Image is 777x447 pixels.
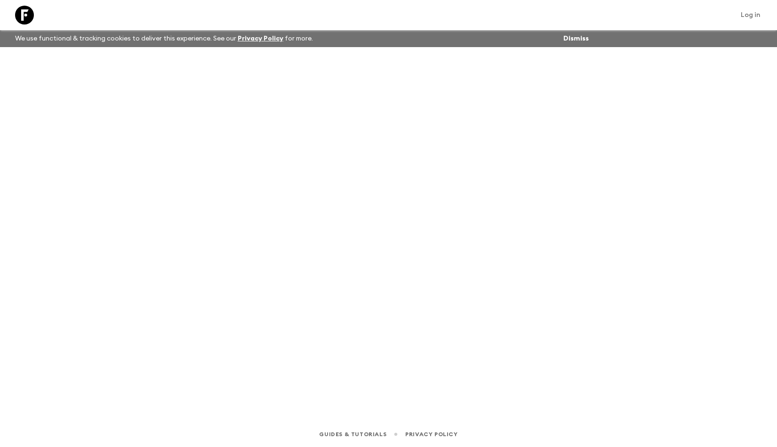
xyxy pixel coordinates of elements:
a: Guides & Tutorials [319,429,386,439]
button: Dismiss [561,32,591,45]
p: We use functional & tracking cookies to deliver this experience. See our for more. [11,30,317,47]
a: Log in [736,8,766,22]
a: Privacy Policy [405,429,457,439]
a: Privacy Policy [238,35,283,42]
